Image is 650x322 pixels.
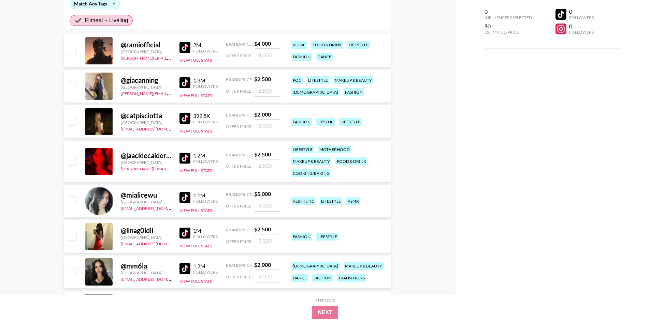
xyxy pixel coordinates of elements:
[179,58,212,63] button: View Full Stats
[179,192,190,203] img: TikTok
[254,119,281,132] input: 2,000
[291,76,303,84] div: poc
[312,306,338,319] button: Next
[569,15,594,20] div: Followers
[254,261,271,268] strong: $ 2,000
[121,262,171,270] div: @ mm6la
[179,42,190,53] img: TikTok
[226,263,253,268] span: Brand Price:
[121,90,254,96] a: [PERSON_NAME][EMAIL_ADDRESS][PERSON_NAME][DOMAIN_NAME]
[315,298,335,303] div: Step 1 of 2
[121,235,171,240] div: [GEOGRAPHIC_DATA]
[179,153,190,164] img: TikTok
[179,228,190,239] img: TikTok
[121,165,222,171] a: [PERSON_NAME][EMAIL_ADDRESS][DOMAIN_NAME]
[616,288,642,314] iframe: Drift Widget Chat Controller
[485,30,532,35] div: Estimated Price
[226,274,252,279] span: Offer Price:
[569,23,594,30] div: 0
[179,168,212,173] button: View Full Stats
[226,53,252,58] span: Offer Price:
[254,48,281,61] input: 4,000
[121,270,171,275] div: [GEOGRAPHIC_DATA]
[254,111,271,118] strong: $ 2,000
[179,208,212,213] button: View Full Stats
[291,274,308,282] div: dance
[337,274,366,282] div: transitions
[121,120,171,125] div: [GEOGRAPHIC_DATA]
[193,119,218,124] div: Followers
[226,203,252,209] span: Offer Price:
[193,270,218,275] div: Followers
[121,76,171,85] div: @ giacanning
[226,112,253,118] span: Brand Price:
[226,227,253,232] span: Brand Price:
[179,93,212,98] button: View Full Stats
[291,118,312,126] div: fashion
[344,262,384,270] div: makeup & beauty
[121,49,171,54] div: [GEOGRAPHIC_DATA]
[226,89,252,94] span: Offer Price:
[291,145,314,153] div: lifestyle
[291,262,340,270] div: [DEMOGRAPHIC_DATA]
[344,88,364,96] div: fashion
[121,199,171,204] div: [GEOGRAPHIC_DATA]
[121,160,171,165] div: [GEOGRAPHIC_DATA]
[179,279,212,284] button: View Full Stats
[121,204,189,211] a: [EMAIL_ADDRESS][DOMAIN_NAME]
[485,15,532,20] div: Influencers Selected
[193,112,218,119] div: 392.8K
[254,190,271,197] strong: $ 5,000
[316,118,335,126] div: lipsync
[254,84,281,97] input: 2,500
[318,145,351,153] div: motherhood
[291,169,331,177] div: cooking/baking
[121,125,189,132] a: [EMAIL_ADDRESS][DOMAIN_NAME]
[307,76,329,84] div: lifestyle
[121,240,189,246] a: [EMAIL_ADDRESS][DOMAIN_NAME]
[320,197,342,205] div: lifestyle
[291,53,312,61] div: fashion
[226,192,253,197] span: Brand Price:
[347,41,370,49] div: lifestyle
[121,111,171,120] div: @ catpisciotta
[179,263,190,274] img: TikTok
[333,76,373,84] div: makeup & beauty
[121,41,171,49] div: @ ramiofficial
[346,197,360,205] div: asmr
[226,77,253,82] span: Brand Price:
[179,128,212,134] button: View Full Stats
[193,77,218,84] div: 1.3M
[193,263,218,270] div: 1.2M
[254,76,271,82] strong: $ 2,500
[121,54,222,61] a: [PERSON_NAME][EMAIL_ADDRESS][DOMAIN_NAME]
[193,192,218,199] div: 1.1M
[226,164,252,169] span: Offer Price:
[179,113,190,124] img: TikTok
[335,157,367,165] div: food & drink
[193,227,218,234] div: 1M
[569,8,594,15] div: 0
[254,270,281,282] input: 2,000
[85,16,128,25] span: Flimeal + Liveling
[226,239,252,244] span: Offer Price:
[254,199,281,212] input: 5,000
[193,42,218,48] div: 2M
[316,233,338,241] div: lifestyle
[291,157,331,165] div: makeup & beauty
[254,40,271,47] strong: $ 4,000
[339,118,362,126] div: lifestyle
[193,152,218,159] div: 1.2M
[121,191,171,199] div: @ mialicewu
[485,8,532,15] div: 0
[193,84,218,89] div: Followers
[121,226,171,235] div: @ linag0ldii
[312,274,333,282] div: fashion
[291,197,316,205] div: aesthetic
[226,42,253,47] span: Brand Price:
[121,275,189,282] a: [EMAIL_ADDRESS][DOMAIN_NAME]
[316,53,333,61] div: dance
[291,233,312,241] div: fashion
[193,199,218,204] div: Followers
[179,243,212,248] button: View Full Stats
